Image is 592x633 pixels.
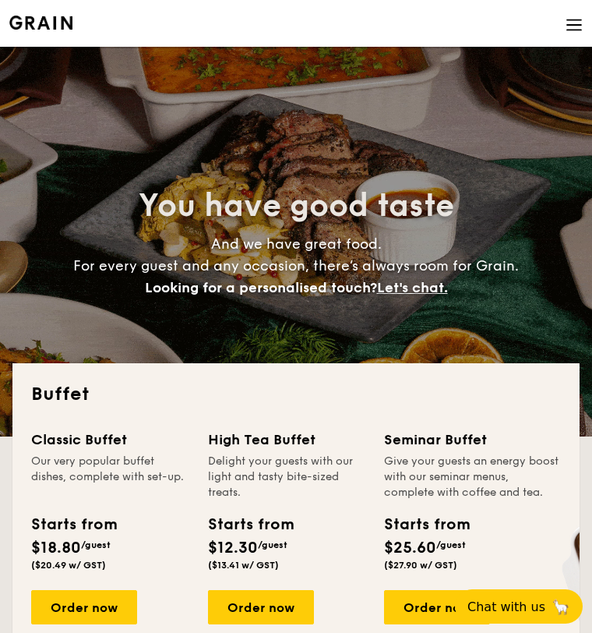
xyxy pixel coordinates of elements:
[31,454,189,500] div: Our very popular buffet dishes, complete with set-up.
[208,539,258,557] span: $12.30
[455,589,583,624] button: Chat with us🦙
[384,560,457,571] span: ($27.90 w/ GST)
[551,598,570,616] span: 🦙
[208,560,279,571] span: ($13.41 w/ GST)
[145,279,377,296] span: Looking for a personalised touch?
[81,539,111,550] span: /guest
[9,16,72,30] img: Grain
[73,235,519,296] span: And we have great food. For every guest and any occasion, there’s always room for Grain.
[208,429,366,451] div: High Tea Buffet
[467,599,545,614] span: Chat with us
[384,590,490,624] div: Order now
[566,16,583,34] img: icon-hamburger-menu.db5d7e83.svg
[384,429,561,451] div: Seminar Buffet
[384,539,436,557] span: $25.60
[9,16,72,30] a: Logotype
[208,513,280,536] div: Starts from
[31,513,104,536] div: Starts from
[258,539,287,550] span: /guest
[31,382,561,407] h2: Buffet
[384,454,561,500] div: Give your guests an energy boost with our seminar menus, complete with coffee and tea.
[384,513,466,536] div: Starts from
[139,187,454,225] span: You have good taste
[31,590,137,624] div: Order now
[208,590,314,624] div: Order now
[436,539,466,550] span: /guest
[31,539,81,557] span: $18.80
[377,279,448,296] span: Let's chat.
[208,454,366,500] div: Delight your guests with our light and tasty bite-sized treats.
[31,429,189,451] div: Classic Buffet
[31,560,106,571] span: ($20.49 w/ GST)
